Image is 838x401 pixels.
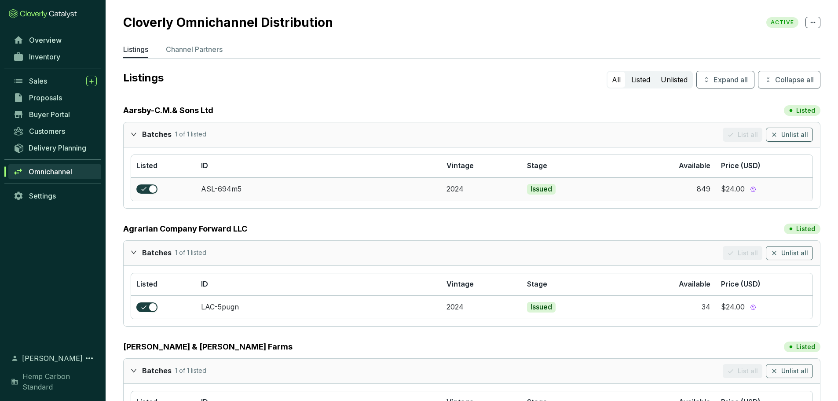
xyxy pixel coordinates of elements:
th: Available [618,155,715,177]
span: Vintage [446,280,474,288]
span: Unlist all [781,130,808,139]
span: Collapse all [775,74,814,85]
a: Overview [9,33,101,48]
button: Unlist all [766,246,813,260]
button: Collapse all [758,71,820,88]
div: expanded [131,364,142,377]
p: Listed [796,106,815,115]
td: ASL-694m5 [196,177,441,201]
th: ID [196,155,441,177]
a: Proposals [9,90,101,105]
a: Buyer Portal [9,107,101,122]
p: Issued [531,302,552,312]
th: Listed [131,155,196,177]
button: Unlist all [766,128,813,142]
div: 34 [702,302,710,312]
button: All [607,72,625,88]
p: 1 of 1 listed [175,366,206,376]
a: Agrarian Company Forward LLC [123,223,247,235]
section: $24.00 [721,302,807,312]
th: Listed [131,273,196,296]
button: Listed [627,72,655,88]
span: Available [679,280,710,288]
span: Overview [29,36,62,44]
a: LAC-5pugn [201,302,239,311]
span: Settings [29,191,56,200]
h2: Cloverly Omnichannel Distribution [123,15,342,30]
button: Unlisted [656,72,692,88]
span: ID [201,161,208,170]
th: ID [196,273,441,296]
span: Stage [527,280,547,288]
p: 1 of 1 listed [175,248,206,258]
p: Channel Partners [166,44,223,55]
span: Sales [29,77,47,85]
span: expanded [131,131,137,137]
td: 2024 [441,177,522,201]
span: Inventory [29,52,60,61]
a: Settings [9,188,101,203]
button: Unlist all [766,364,813,378]
span: Omnichannel [29,167,72,176]
span: Price (USD) [721,161,761,170]
a: ASL-694m5 [201,184,242,193]
span: Buyer Portal [29,110,70,119]
button: Expand all [696,71,754,88]
a: Delivery Planning [9,140,101,155]
span: Price (USD) [721,280,761,288]
th: Stage [522,273,618,296]
span: Unlist all [781,367,808,375]
span: Delivery Planning [29,143,86,152]
span: ID [201,280,208,288]
th: Available [618,273,715,296]
p: Listed [796,342,815,351]
span: Vintage [446,161,474,170]
div: expanded [131,246,142,259]
span: Proposals [29,93,62,102]
th: Stage [522,155,618,177]
p: Listed [796,224,815,233]
span: Listed [136,161,157,170]
span: [PERSON_NAME] [22,353,83,364]
a: Omnichannel [8,164,101,179]
a: Sales [9,74,101,88]
td: 2024 [441,295,522,319]
p: Listings [123,44,148,55]
span: Available [679,161,710,170]
p: Batches [142,130,172,140]
td: LAC-5pugn [196,295,441,319]
span: expanded [131,368,137,374]
p: 1 of 1 listed [175,130,206,140]
span: Listed [136,280,157,288]
span: Expand all [714,74,748,85]
section: $24.00 [721,184,807,194]
span: Unlist all [781,249,808,258]
p: Batches [142,366,172,376]
a: Inventory [9,49,101,64]
a: Aarsby-C.M.& Sons Ltd [123,104,213,117]
th: Vintage [441,273,522,296]
a: [PERSON_NAME] & [PERSON_NAME] Farms [123,341,293,353]
span: Stage [527,161,547,170]
span: Customers [29,127,65,136]
a: Customers [9,124,101,139]
span: Hemp Carbon Standard [22,371,97,392]
div: 849 [697,184,710,194]
p: Batches [142,248,172,258]
p: Listings [123,71,603,85]
th: Vintage [441,155,522,177]
span: expanded [131,249,137,255]
p: Issued [531,184,552,194]
span: ACTIVE [766,17,798,28]
div: expanded [131,128,142,140]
